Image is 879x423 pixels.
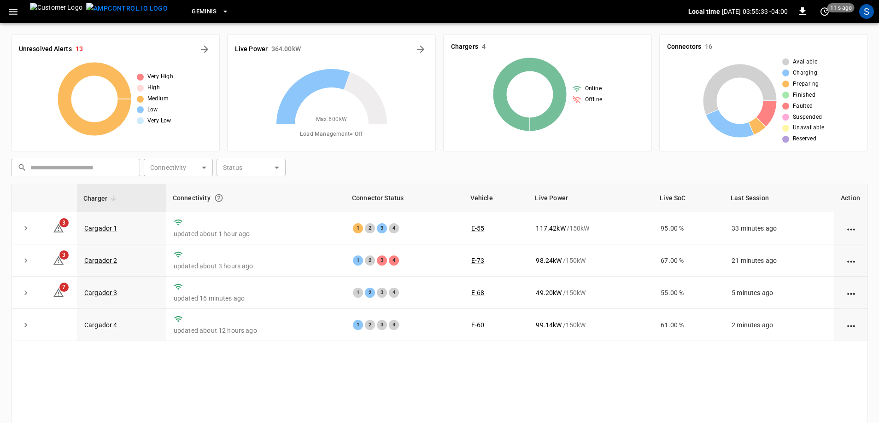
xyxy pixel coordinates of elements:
[536,320,646,330] div: / 150 kW
[346,184,464,212] th: Connector Status
[653,277,724,309] td: 55.00 %
[793,58,818,67] span: Available
[365,255,375,266] div: 2
[84,257,117,264] a: Cargador 2
[793,91,815,100] span: Finished
[300,130,363,139] span: Load Management = Off
[585,84,602,93] span: Online
[147,72,174,81] span: Very High
[76,44,83,54] h6: 13
[471,321,485,329] a: E-60
[705,42,712,52] h6: 16
[793,134,816,144] span: Reserved
[53,289,64,296] a: 7
[536,224,646,233] div: / 150 kW
[19,44,72,54] h6: Unresolved Alerts
[724,309,834,341] td: 2 minutes ago
[834,184,867,212] th: Action
[722,7,788,16] p: [DATE] 03:55:33 -04:00
[188,3,233,21] button: Geminis
[389,255,399,266] div: 4
[536,288,562,297] p: 49.20 kW
[536,256,562,265] p: 98.24 kW
[53,256,64,263] a: 3
[353,288,363,298] div: 1
[84,225,117,232] a: Cargador 1
[471,225,485,232] a: E-55
[174,229,338,238] p: updated about 1 hour ago
[147,105,158,115] span: Low
[845,224,857,233] div: action cell options
[793,102,813,111] span: Faulted
[53,224,64,231] a: 3
[827,3,855,12] span: 11 s ago
[365,223,375,233] div: 2
[211,190,227,206] button: Connection between the charger and our software.
[482,42,486,52] h6: 4
[59,250,69,260] span: 3
[353,223,363,233] div: 1
[365,288,375,298] div: 2
[84,321,117,329] a: Cargador 4
[197,42,212,57] button: All Alerts
[817,4,832,19] button: set refresh interval
[174,294,338,303] p: updated 16 minutes ago
[653,309,724,341] td: 61.00 %
[377,255,387,266] div: 3
[536,224,565,233] p: 117.42 kW
[271,44,301,54] h6: 364.00 kW
[724,184,834,212] th: Last Session
[377,223,387,233] div: 3
[793,123,824,133] span: Unavailable
[845,256,857,265] div: action cell options
[353,255,363,266] div: 1
[653,212,724,244] td: 95.00 %
[464,184,529,212] th: Vehicle
[451,42,478,52] h6: Chargers
[653,244,724,277] td: 67.00 %
[413,42,428,57] button: Energy Overview
[667,42,701,52] h6: Connectors
[688,7,720,16] p: Local time
[19,318,33,332] button: expand row
[389,223,399,233] div: 4
[389,288,399,298] div: 4
[30,3,82,20] img: Customer Logo
[389,320,399,330] div: 4
[536,256,646,265] div: / 150 kW
[19,286,33,300] button: expand row
[316,115,347,124] span: Max. 600 kW
[174,261,338,271] p: updated about 3 hours ago
[845,320,857,330] div: action cell options
[83,193,119,204] span: Charger
[845,288,857,297] div: action cell options
[724,212,834,244] td: 33 minutes ago
[859,4,874,19] div: profile-icon
[793,113,822,122] span: Suspended
[147,116,171,126] span: Very Low
[235,44,268,54] h6: Live Power
[19,254,33,267] button: expand row
[192,6,217,17] span: Geminis
[86,3,168,14] img: ampcontrol.io logo
[365,320,375,330] div: 2
[793,69,817,78] span: Charging
[174,326,338,335] p: updated about 12 hours ago
[59,218,69,227] span: 3
[471,289,485,296] a: E-68
[84,289,117,296] a: Cargador 3
[377,320,387,330] div: 3
[585,95,603,104] span: Offline
[471,257,485,264] a: E-73
[147,94,169,104] span: Medium
[528,184,653,212] th: Live Power
[536,288,646,297] div: / 150 kW
[536,320,562,330] p: 99.14 kW
[173,190,339,206] div: Connectivity
[724,244,834,277] td: 21 minutes ago
[793,80,819,89] span: Preparing
[147,83,160,93] span: High
[353,320,363,330] div: 1
[653,184,724,212] th: Live SoC
[19,221,33,235] button: expand row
